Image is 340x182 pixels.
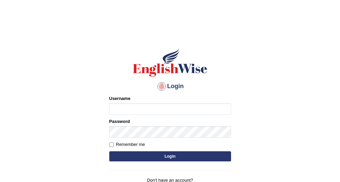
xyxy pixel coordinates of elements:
[132,47,209,78] img: Logo of English Wise sign in for intelligent practice with AI
[109,95,131,102] label: Username
[109,81,231,92] h4: Login
[109,142,114,147] input: Remember me
[109,151,231,161] button: Login
[109,141,145,148] label: Remember me
[109,118,130,125] label: Password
